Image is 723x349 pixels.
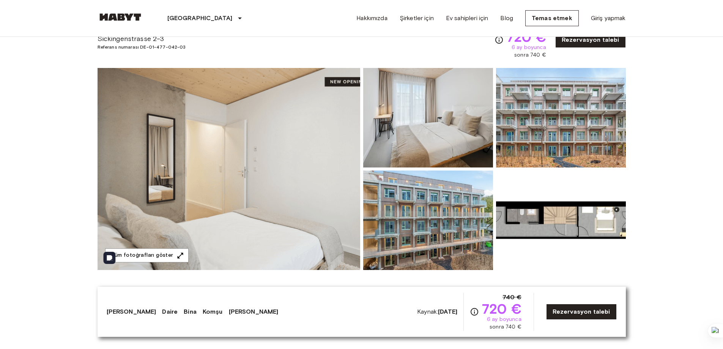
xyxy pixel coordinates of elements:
font: Bina [184,308,197,315]
a: Hakkımızda [356,14,387,23]
button: Tüm fotoğrafları göster [105,248,189,262]
img: DE-01-477-042-03 ünitesinin resmi [496,68,626,167]
font: [PERSON_NAME] [107,308,156,315]
svg: Tam fiyat dökümü için maliyet özetini inceleyin. İndirimlerin yalnızca yeni katılanlar için geçer... [470,307,479,316]
img: DE-01-477-042-03 ünitesinin resmi [363,171,493,270]
font: Tüm fotoğrafları göster [111,252,173,259]
font: Kaynak: [417,308,438,315]
img: DE-01-477-042-03 ünitesinin pazarlama resmi [98,68,360,270]
img: DE-01-477-042-03 ünitesinin resmi [496,171,626,270]
font: 720 € [482,300,521,317]
font: Hakkımızda [356,14,387,22]
font: 720 € [507,28,546,45]
a: Komşu [203,307,223,316]
img: Alışkanlık [98,13,143,21]
font: Rezervasyon talebi [553,308,610,315]
a: [PERSON_NAME] [107,307,156,316]
font: Ev sahipleri için [446,14,488,22]
font: [GEOGRAPHIC_DATA] [167,14,233,22]
a: Temas etmek [525,10,579,26]
font: Referans numarası DE-01-477-042-03 [98,44,186,50]
a: [PERSON_NAME] [229,307,279,316]
a: Ev sahipleri için [446,14,488,23]
a: Blog [500,14,513,23]
font: Şirketler için [400,14,434,22]
font: 6 ay boyunca [487,316,521,322]
font: Daire [162,308,178,315]
font: 740 € [502,294,521,301]
font: Rezervasyon talebi [562,36,619,43]
font: sonra 740 € [514,52,546,58]
a: Rezervasyon talebi [555,32,626,48]
a: Daire [162,307,178,316]
font: Sickingenstrasse 2-3 [98,35,164,43]
a: Rezervasyon talebi [546,304,617,320]
a: Giriş yapmak [591,14,626,23]
a: Bina [184,307,197,316]
font: Giriş yapmak [591,14,626,22]
font: 6 ay boyunca [512,44,546,51]
font: Komşu [203,308,223,315]
svg: Tam fiyat dökümü için maliyet özetini inceleyin. İndirimlerin yalnızca yeni katılanlar için geçer... [495,35,504,44]
font: sonra 740 € [490,324,521,330]
font: Blog [500,14,513,22]
a: Şirketler için [400,14,434,23]
img: DE-01-477-042-03 ünitesinin resmi [363,68,493,167]
font: Temas etmek [532,14,572,22]
font: [DATE] [438,308,457,315]
font: [PERSON_NAME] [229,308,279,315]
